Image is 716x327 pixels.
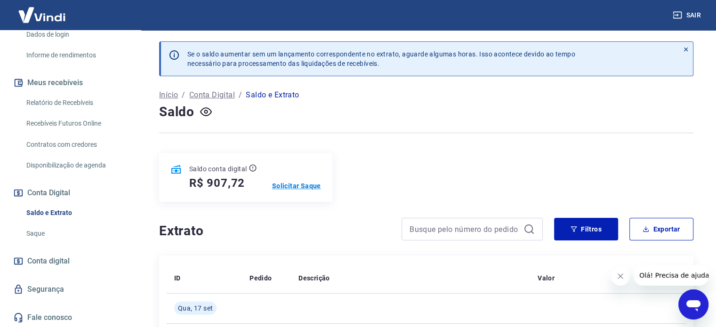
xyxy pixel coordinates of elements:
[23,224,129,243] a: Saque
[671,7,705,24] button: Sair
[6,7,79,14] span: Olá! Precisa de ajuda?
[410,222,520,236] input: Busque pelo número do pedido
[159,222,390,240] h4: Extrato
[246,89,299,101] p: Saldo e Extrato
[178,303,213,313] span: Qua, 17 set
[23,135,129,154] a: Contratos com credores
[23,114,129,133] a: Recebíveis Futuros Online
[23,156,129,175] a: Disponibilização de agenda
[11,279,129,300] a: Segurança
[23,203,129,223] a: Saldo e Extrato
[629,218,693,240] button: Exportar
[189,164,247,174] p: Saldo conta digital
[678,289,708,319] iframe: Botão para abrir a janela de mensagens
[554,218,618,240] button: Filtros
[272,181,321,191] a: Solicitar Saque
[187,49,575,68] p: Se o saldo aumentar sem um lançamento correspondente no extrato, aguarde algumas horas. Isso acon...
[249,273,272,283] p: Pedido
[23,25,129,44] a: Dados de login
[174,273,181,283] p: ID
[23,93,129,112] a: Relatório de Recebíveis
[11,0,72,29] img: Vindi
[159,103,194,121] h4: Saldo
[182,89,185,101] p: /
[11,251,129,271] a: Conta digital
[11,72,129,93] button: Meus recebíveis
[159,89,178,101] a: Início
[538,273,555,283] p: Valor
[23,46,129,65] a: Informe de rendimentos
[634,265,708,286] iframe: Mensagem da empresa
[11,183,129,203] button: Conta Digital
[298,273,330,283] p: Descrição
[189,175,245,191] h5: R$ 907,72
[27,255,70,268] span: Conta digital
[189,89,235,101] a: Conta Digital
[611,267,630,286] iframe: Fechar mensagem
[239,89,242,101] p: /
